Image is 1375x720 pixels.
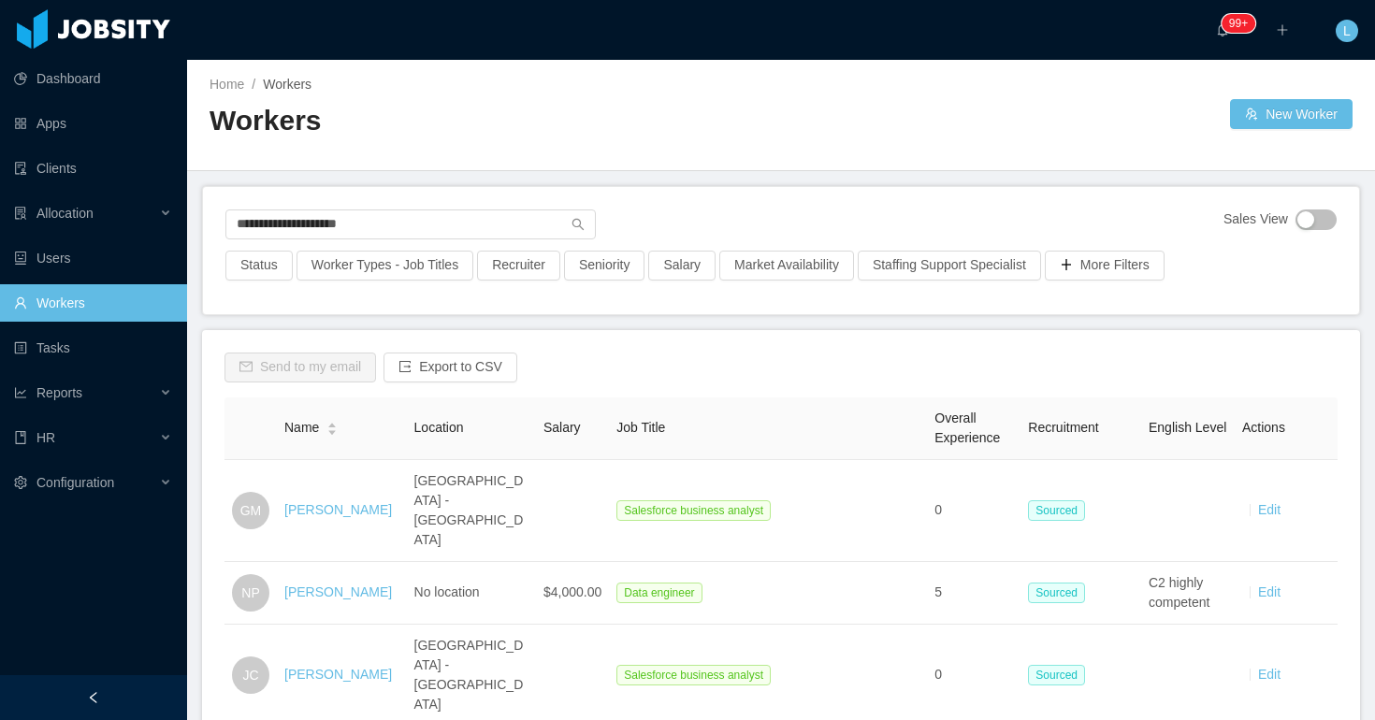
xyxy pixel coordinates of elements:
[1028,583,1085,603] span: Sourced
[1028,420,1098,435] span: Recruitment
[719,251,854,281] button: Market Availability
[14,386,27,399] i: icon: line-chart
[242,656,258,694] span: JC
[1028,584,1093,599] a: Sourced
[1276,23,1289,36] i: icon: plus
[616,500,771,521] span: Salesforce business analyst
[648,251,716,281] button: Salary
[1230,99,1353,129] button: icon: usergroup-addNew Worker
[14,431,27,444] i: icon: book
[1343,20,1351,42] span: L
[1045,251,1165,281] button: icon: plusMore Filters
[564,251,644,281] button: Seniority
[241,574,259,612] span: NP
[210,102,781,140] h2: Workers
[210,77,244,92] a: Home
[1149,420,1226,435] span: English Level
[326,420,338,433] div: Sort
[1028,502,1093,517] a: Sourced
[14,60,172,97] a: icon: pie-chartDashboard
[927,562,1020,625] td: 5
[36,206,94,221] span: Allocation
[616,665,771,685] span: Salesforce business analyst
[1242,420,1285,435] span: Actions
[327,427,338,433] i: icon: caret-down
[36,475,114,490] span: Configuration
[225,251,293,281] button: Status
[1258,584,1281,599] a: Edit
[1028,500,1085,521] span: Sourced
[477,251,560,281] button: Recruiter
[284,584,392,599] a: [PERSON_NAME]
[284,667,392,682] a: [PERSON_NAME]
[263,77,311,92] span: Workers
[858,251,1041,281] button: Staffing Support Specialist
[616,420,665,435] span: Job Title
[1222,14,1255,33] sup: 2128
[407,460,536,562] td: [GEOGRAPHIC_DATA] - [GEOGRAPHIC_DATA]
[1223,209,1288,230] span: Sales View
[14,329,172,367] a: icon: profileTasks
[1028,665,1085,685] span: Sourced
[1258,667,1281,682] a: Edit
[927,460,1020,562] td: 0
[572,218,585,231] i: icon: search
[414,420,464,435] span: Location
[1028,667,1093,682] a: Sourced
[284,418,319,438] span: Name
[284,502,392,517] a: [PERSON_NAME]
[297,251,473,281] button: Worker Types - Job Titles
[252,77,255,92] span: /
[14,284,172,322] a: icon: userWorkers
[14,207,27,220] i: icon: solution
[616,583,702,603] span: Data engineer
[1141,562,1235,625] td: C2 highly competent
[36,385,82,400] span: Reports
[407,562,536,625] td: No location
[543,584,601,599] span: $4,000.00
[36,430,55,445] span: HR
[1258,502,1281,517] a: Edit
[327,421,338,426] i: icon: caret-up
[14,150,172,187] a: icon: auditClients
[14,239,172,277] a: icon: robotUsers
[14,105,172,142] a: icon: appstoreApps
[14,476,27,489] i: icon: setting
[1216,23,1229,36] i: icon: bell
[543,420,581,435] span: Salary
[384,353,517,382] button: icon: exportExport to CSV
[240,492,262,529] span: GM
[934,410,1000,445] span: Overall Experience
